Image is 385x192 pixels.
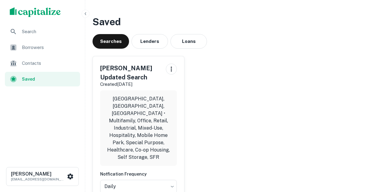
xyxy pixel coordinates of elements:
span: Saved [22,76,76,82]
a: Contacts [5,56,80,71]
p: [GEOGRAPHIC_DATA], [GEOGRAPHIC_DATA], [GEOGRAPHIC_DATA] • Multifamily, Office, Retail, Industrial... [105,95,172,161]
a: Search [5,24,80,39]
button: Loans [170,34,207,49]
span: Borrowers [22,44,76,51]
a: Saved [5,72,80,86]
button: Searches [93,34,129,49]
h5: [PERSON_NAME] Updated Search [100,64,161,82]
img: capitalize-logo.png [10,7,61,17]
p: Created [DATE] [100,81,161,88]
span: Search [22,28,76,35]
a: Borrowers [5,40,80,55]
span: Contacts [22,60,76,67]
h6: Notfication Frequency [100,171,177,177]
button: Lenders [131,34,168,49]
button: [PERSON_NAME][EMAIL_ADDRESS][DOMAIN_NAME] [6,167,79,186]
h6: [PERSON_NAME] [11,172,66,176]
h3: Saved [93,15,378,29]
p: [EMAIL_ADDRESS][DOMAIN_NAME] [11,176,66,182]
